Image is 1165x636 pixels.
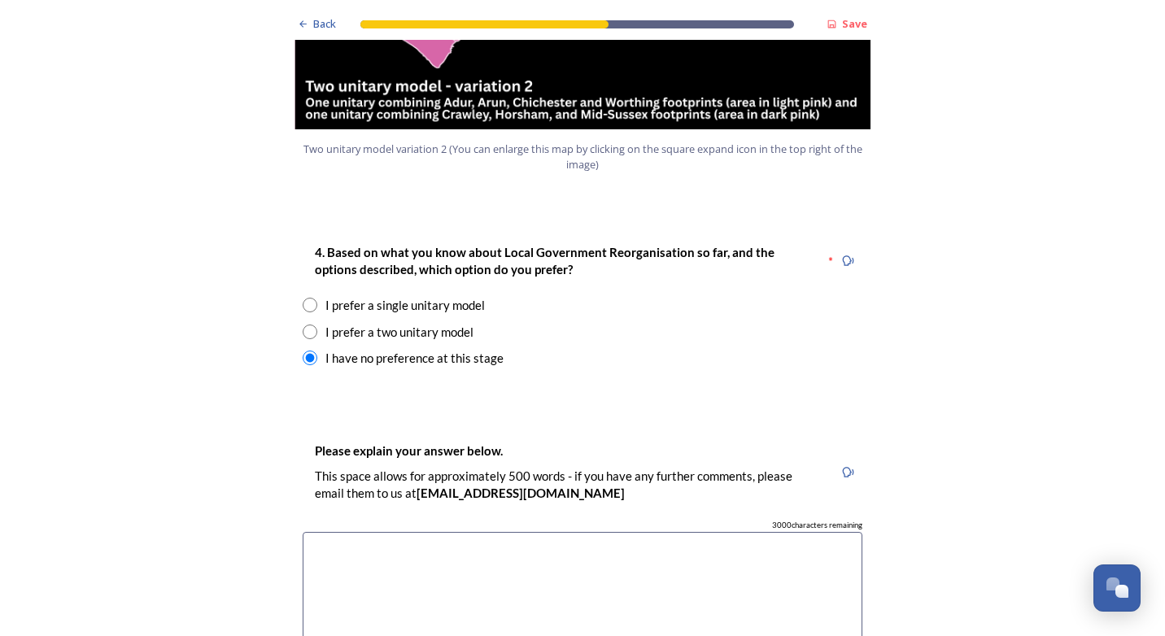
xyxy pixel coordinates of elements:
[315,245,777,277] strong: 4. Based on what you know about Local Government Reorganisation so far, and the options described...
[302,142,863,172] span: Two unitary model variation 2 (You can enlarge this map by clicking on the square expand icon in ...
[842,16,867,31] strong: Save
[325,349,504,368] div: I have no preference at this stage
[325,323,473,342] div: I prefer a two unitary model
[417,486,625,500] strong: [EMAIL_ADDRESS][DOMAIN_NAME]
[772,520,862,531] span: 3000 characters remaining
[315,443,503,458] strong: Please explain your answer below.
[315,468,821,503] p: This space allows for approximately 500 words - if you have any further comments, please email th...
[313,16,336,32] span: Back
[1093,564,1141,612] button: Open Chat
[325,296,485,315] div: I prefer a single unitary model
